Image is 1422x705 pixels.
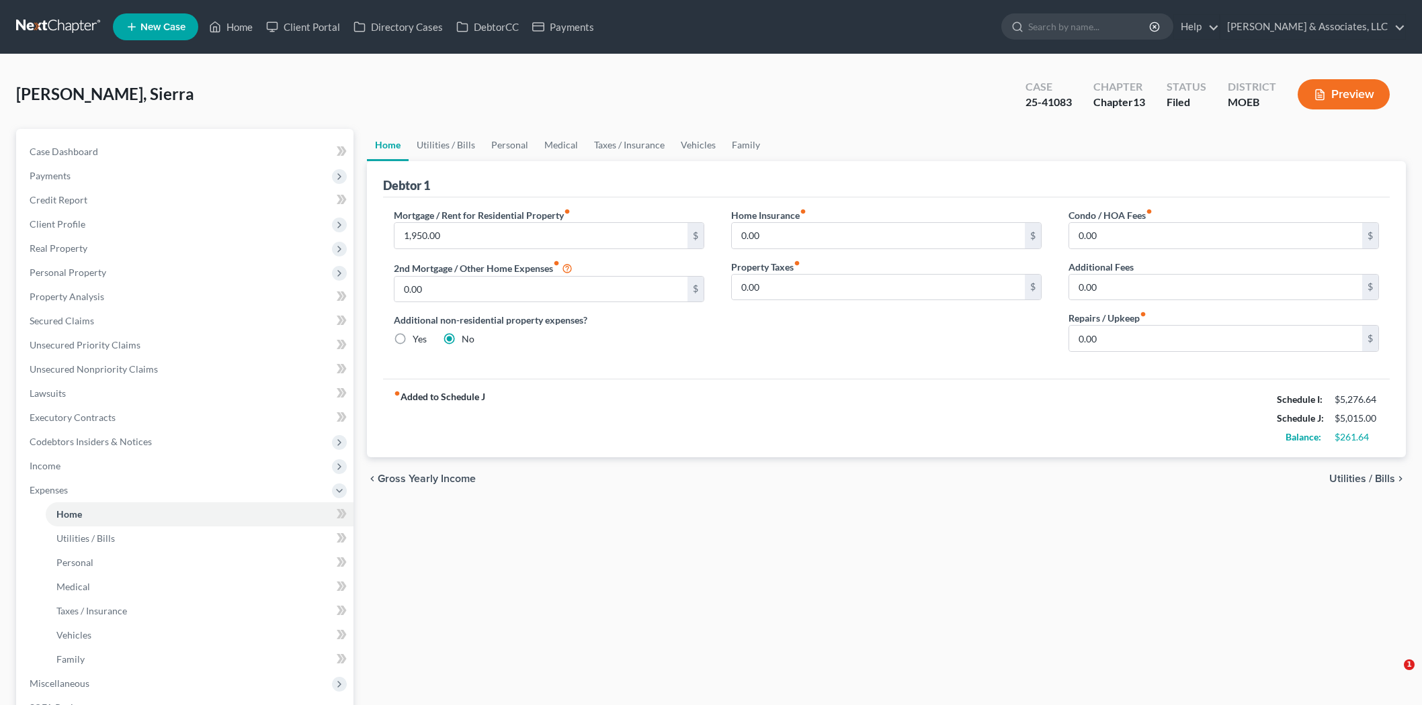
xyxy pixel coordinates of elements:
a: Property Analysis [19,285,353,309]
span: Lawsuits [30,387,66,399]
div: $ [1025,223,1041,248]
input: -- [1069,223,1362,248]
a: Medical [46,575,353,599]
a: Taxes / Insurance [46,599,353,623]
i: chevron_right [1395,473,1406,484]
div: MOEB [1228,95,1276,110]
a: Executory Contracts [19,406,353,430]
a: Family [46,647,353,671]
div: $ [1362,326,1378,351]
span: 13 [1133,95,1145,108]
a: DebtorCC [450,15,526,39]
label: Yes [413,332,427,346]
div: $ [1025,275,1041,300]
div: Status [1167,79,1206,95]
span: Income [30,460,60,471]
span: Property Analysis [30,291,104,302]
div: $5,276.64 [1335,393,1379,406]
span: Taxes / Insurance [56,605,127,616]
div: Debtor 1 [383,177,430,193]
div: $261.64 [1335,430,1379,444]
span: Home [56,508,82,520]
label: 2nd Mortgage / Other Home Expenses [394,260,573,276]
a: Credit Report [19,188,353,212]
span: Case Dashboard [30,146,98,157]
i: fiber_manual_record [553,260,560,267]
div: $ [687,223,704,248]
a: Medical [536,129,586,161]
a: [PERSON_NAME] & Associates, LLC [1220,15,1405,39]
strong: Schedule I: [1277,393,1323,405]
input: -- [732,223,1025,248]
div: Case [1026,79,1072,95]
span: Miscellaneous [30,677,89,689]
div: 25-41083 [1026,95,1072,110]
span: Personal [56,557,93,568]
div: $5,015.00 [1335,412,1379,425]
span: Expenses [30,484,68,496]
a: Utilities / Bills [409,129,483,161]
input: -- [1069,326,1362,351]
span: Vehicles [56,629,91,641]
span: Payments [30,170,71,181]
span: Real Property [30,242,87,254]
button: Utilities / Bills chevron_right [1329,473,1406,484]
button: chevron_left Gross Yearly Income [367,473,476,484]
a: Home [202,15,259,39]
label: No [462,332,474,346]
span: Credit Report [30,194,87,205]
label: Repairs / Upkeep [1069,311,1146,325]
i: fiber_manual_record [794,260,800,267]
i: fiber_manual_record [394,390,401,397]
a: Utilities / Bills [46,526,353,551]
i: fiber_manual_record [564,208,571,215]
i: fiber_manual_record [1140,311,1146,318]
span: Unsecured Nonpriority Claims [30,363,158,375]
a: Personal [483,129,536,161]
div: $ [1362,275,1378,300]
a: Home [367,129,409,161]
a: Personal [46,551,353,575]
span: Unsecured Priority Claims [30,339,140,350]
a: Help [1174,15,1219,39]
a: Case Dashboard [19,140,353,164]
input: -- [732,275,1025,300]
i: fiber_manual_record [1146,208,1153,215]
a: Vehicles [673,129,724,161]
div: $ [1362,223,1378,248]
i: fiber_manual_record [800,208,806,215]
label: Property Taxes [731,260,800,274]
a: Vehicles [46,623,353,647]
a: Client Portal [259,15,347,39]
label: Additional non-residential property expenses? [394,313,704,327]
strong: Added to Schedule J [394,390,485,446]
span: Utilities / Bills [56,532,115,544]
strong: Schedule J: [1277,412,1324,424]
span: Executory Contracts [30,412,116,423]
a: Directory Cases [347,15,450,39]
a: Unsecured Priority Claims [19,333,353,357]
span: Gross Yearly Income [378,473,476,484]
span: Utilities / Bills [1329,473,1395,484]
a: Home [46,502,353,526]
input: -- [1069,275,1362,300]
div: Filed [1167,95,1206,110]
span: 1 [1404,659,1415,670]
input: -- [394,223,687,248]
div: Chapter [1093,95,1145,110]
button: Preview [1298,79,1390,109]
span: New Case [140,22,185,32]
input: Search by name... [1028,14,1151,39]
i: chevron_left [367,473,378,484]
div: $ [687,277,704,302]
span: Personal Property [30,267,106,278]
span: Codebtors Insiders & Notices [30,436,152,447]
span: Secured Claims [30,315,94,326]
a: Family [724,129,768,161]
a: Secured Claims [19,309,353,333]
label: Condo / HOA Fees [1069,208,1153,222]
span: Family [56,653,85,665]
label: Additional Fees [1069,260,1134,274]
label: Home Insurance [731,208,806,222]
div: District [1228,79,1276,95]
